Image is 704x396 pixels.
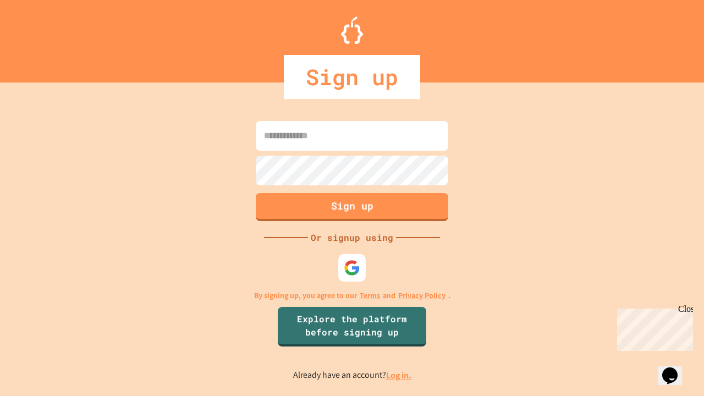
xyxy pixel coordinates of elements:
[613,304,693,351] iframe: chat widget
[293,369,411,382] p: Already have an account?
[278,307,426,346] a: Explore the platform before signing up
[284,55,420,99] div: Sign up
[256,193,448,221] button: Sign up
[360,290,380,301] a: Terms
[658,352,693,385] iframe: chat widget
[341,16,363,44] img: Logo.svg
[386,370,411,381] a: Log in.
[4,4,76,70] div: Chat with us now!Close
[254,290,450,301] p: By signing up, you agree to our and .
[398,290,446,301] a: Privacy Policy
[308,231,396,244] div: Or signup using
[344,260,360,276] img: google-icon.svg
